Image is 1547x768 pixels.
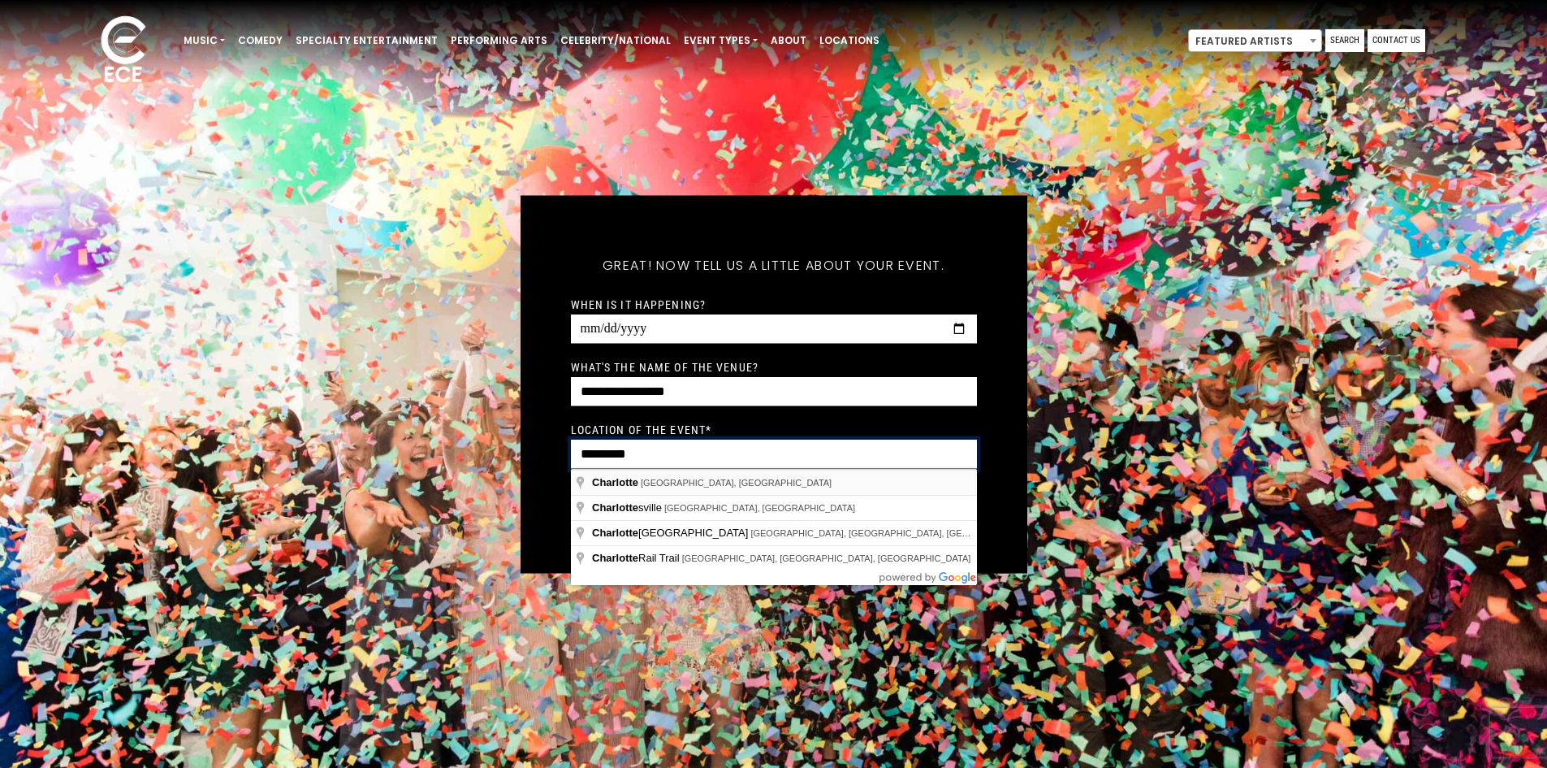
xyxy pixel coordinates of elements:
[592,501,664,514] span: sville
[83,11,164,90] img: ece_new_logo_whitev2-1.png
[664,503,855,513] span: [GEOGRAPHIC_DATA], [GEOGRAPHIC_DATA]
[571,236,977,294] h5: Great! Now tell us a little about your event.
[231,27,289,54] a: Comedy
[571,422,712,436] label: Location of the event
[1189,30,1321,53] span: Featured Artists
[444,27,554,54] a: Performing Arts
[592,527,638,539] span: Charlotte
[750,528,1039,538] span: [GEOGRAPHIC_DATA], [GEOGRAPHIC_DATA], [GEOGRAPHIC_DATA]
[641,478,832,488] span: [GEOGRAPHIC_DATA], [GEOGRAPHIC_DATA]
[177,27,231,54] a: Music
[592,552,682,564] span: Rail Trail
[592,552,638,564] span: Charlotte
[813,27,886,54] a: Locations
[571,297,707,311] label: When is it happening?
[571,359,758,374] label: What's the name of the venue?
[554,27,677,54] a: Celebrity/National
[677,27,764,54] a: Event Types
[592,501,638,514] span: Charlotte
[592,476,638,488] span: Charlotte
[1325,29,1364,52] a: Search
[764,27,813,54] a: About
[682,553,971,563] span: [GEOGRAPHIC_DATA], [GEOGRAPHIC_DATA], [GEOGRAPHIC_DATA]
[1188,29,1322,52] span: Featured Artists
[1368,29,1425,52] a: Contact Us
[592,527,750,539] span: [GEOGRAPHIC_DATA]
[289,27,444,54] a: Specialty Entertainment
